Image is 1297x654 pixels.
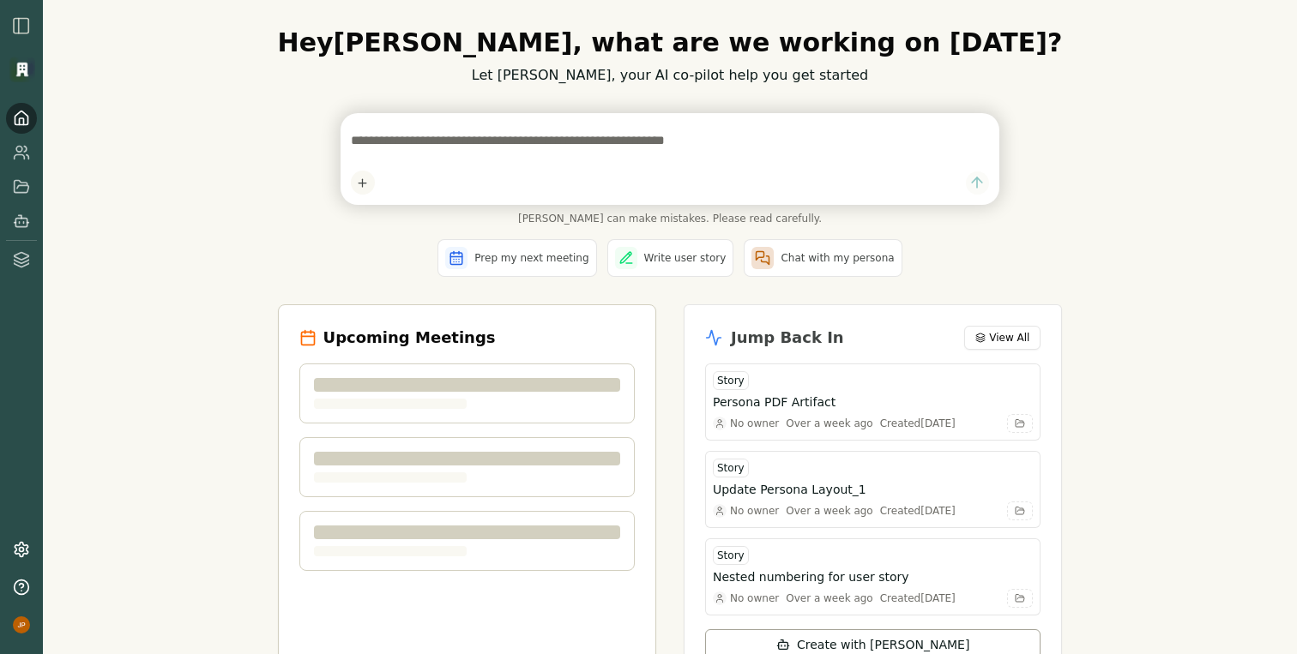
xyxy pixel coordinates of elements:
[713,568,1033,585] button: Nested numbering for user story
[730,504,779,518] span: No owner
[786,417,873,430] div: Over a week ago
[989,331,1029,345] span: View All
[713,393,1033,411] button: Persona PDF Artifact
[9,57,35,82] img: Organization logo
[351,171,375,195] button: Add content to chat
[11,15,32,36] img: sidebar
[786,504,873,518] div: Over a week ago
[964,326,1041,350] button: View All
[880,591,956,605] div: Created [DATE]
[607,239,734,277] button: Write user story
[731,326,844,350] h2: Jump Back In
[730,591,779,605] span: No owner
[713,481,866,498] h3: Update Persona Layout_1
[880,504,956,518] div: Created [DATE]
[713,568,909,585] h3: Nested numbering for user story
[13,616,30,633] img: profile
[6,572,37,603] button: Help
[713,546,749,565] div: Story
[781,251,894,265] span: Chat with my persona
[474,251,588,265] span: Prep my next meeting
[644,251,727,265] span: Write user story
[323,326,496,350] h2: Upcoming Meetings
[713,459,749,477] div: Story
[437,239,596,277] button: Prep my next meeting
[966,171,989,195] button: Send message
[786,591,873,605] div: Over a week ago
[278,27,1063,58] h1: Hey [PERSON_NAME] , what are we working on [DATE]?
[744,239,902,277] button: Chat with my persona
[713,371,749,390] div: Story
[880,417,956,430] div: Created [DATE]
[713,393,836,411] h3: Persona PDF Artifact
[730,417,779,430] span: No owner
[797,636,969,653] span: Create with [PERSON_NAME]
[278,65,1063,86] p: Let [PERSON_NAME], your AI co-pilot help you get started
[341,212,999,225] span: [PERSON_NAME] can make mistakes. Please read carefully.
[713,481,1033,498] button: Update Persona Layout_1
